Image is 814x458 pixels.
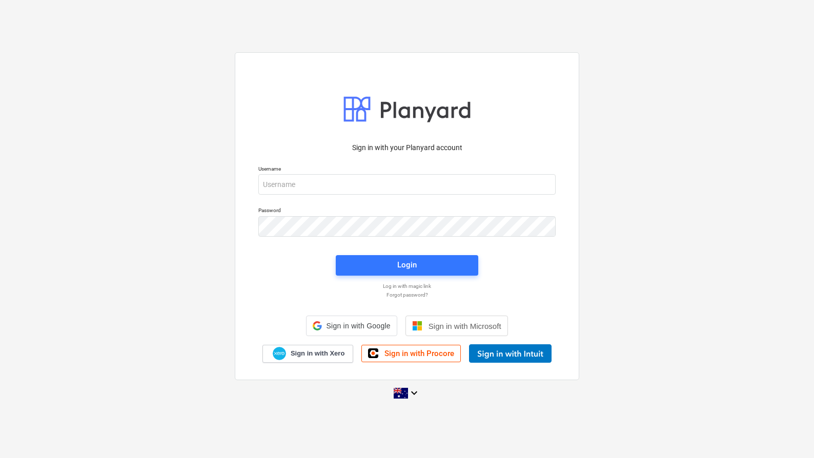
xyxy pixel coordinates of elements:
a: Sign in with Procore [361,345,461,362]
span: Sign in with Xero [291,349,344,358]
span: Sign in with Microsoft [429,322,501,330]
i: keyboard_arrow_down [408,387,420,399]
input: Username [258,174,556,195]
p: Username [258,165,556,174]
a: Forgot password? [253,292,561,298]
a: Sign in with Xero [262,345,354,363]
div: Sign in with Google [306,316,397,336]
span: Sign in with Google [326,322,390,330]
a: Log in with magic link [253,283,561,289]
img: Xero logo [273,347,286,361]
img: Microsoft logo [412,321,422,331]
p: Sign in with your Planyard account [258,142,556,153]
button: Login [336,255,478,276]
p: Password [258,207,556,216]
iframe: Chat Widget [763,409,814,458]
span: Sign in with Procore [384,349,454,358]
div: Login [397,258,417,272]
